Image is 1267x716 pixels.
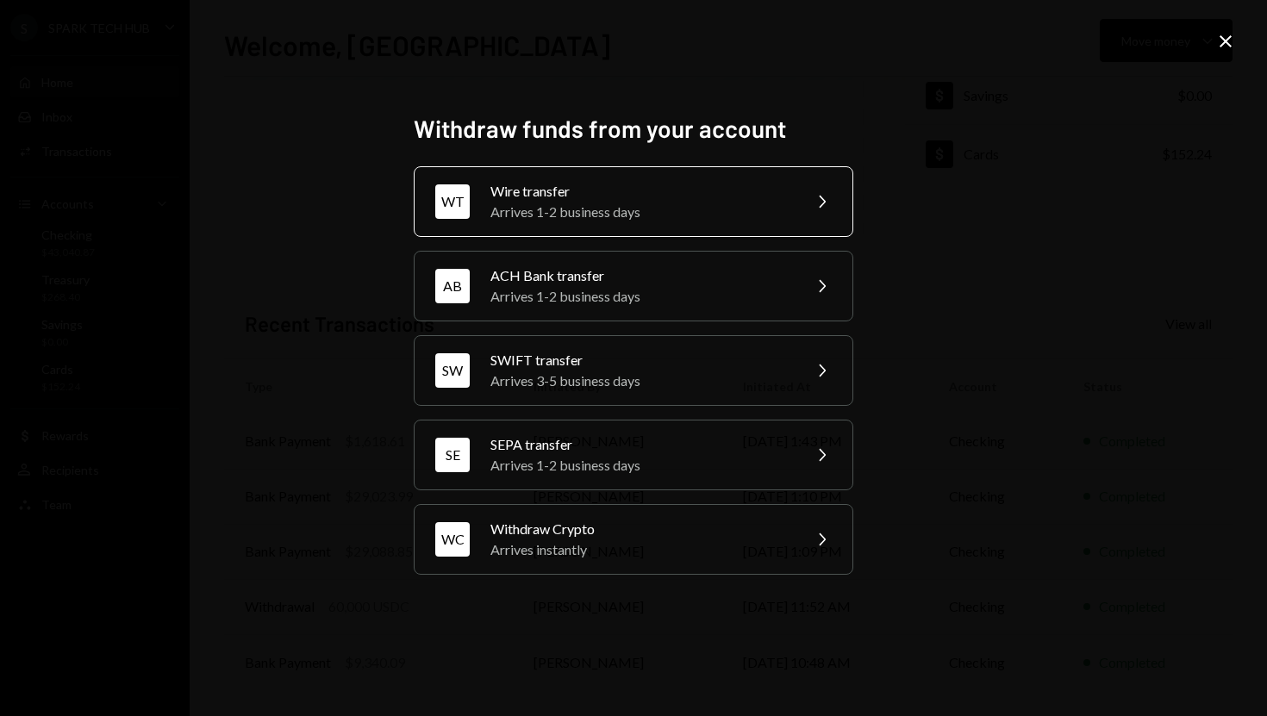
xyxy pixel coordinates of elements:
div: WT [435,184,470,219]
div: Arrives 1-2 business days [490,286,790,307]
div: SEPA transfer [490,434,790,455]
button: ABACH Bank transferArrives 1-2 business days [414,251,853,321]
button: WCWithdraw CryptoArrives instantly [414,504,853,575]
div: SW [435,353,470,388]
button: WTWire transferArrives 1-2 business days [414,166,853,237]
div: Arrives 3-5 business days [490,370,790,391]
div: SWIFT transfer [490,350,790,370]
button: SWSWIFT transferArrives 3-5 business days [414,335,853,406]
div: SE [435,438,470,472]
div: Arrives 1-2 business days [490,202,790,222]
div: Arrives 1-2 business days [490,455,790,476]
div: WC [435,522,470,557]
h2: Withdraw funds from your account [414,112,853,146]
div: ACH Bank transfer [490,265,790,286]
div: Wire transfer [490,181,790,202]
button: SESEPA transferArrives 1-2 business days [414,420,853,490]
div: Withdraw Crypto [490,519,790,539]
div: AB [435,269,470,303]
div: Arrives instantly [490,539,790,560]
